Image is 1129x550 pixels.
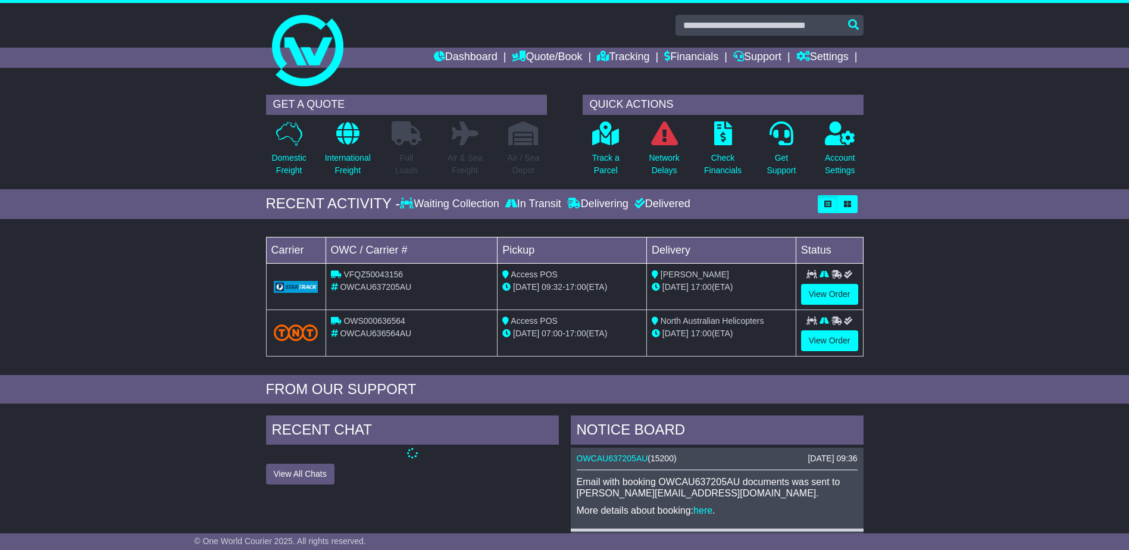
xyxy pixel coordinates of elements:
[661,316,764,326] span: North Australian Helicopters
[266,381,864,398] div: FROM OUR SUPPORT
[662,282,689,292] span: [DATE]
[266,195,401,212] div: RECENT ACTIVITY -
[511,270,558,279] span: Access POS
[274,324,318,340] img: TNT_Domestic.png
[400,198,502,211] div: Waiting Collection
[652,327,791,340] div: (ETA)
[513,282,539,292] span: [DATE]
[592,121,620,183] a: Track aParcel
[652,281,791,293] div: (ETA)
[271,121,307,183] a: DomesticFreight
[691,282,712,292] span: 17:00
[434,48,498,68] a: Dashboard
[577,454,858,464] div: ( )
[577,476,858,499] p: Email with booking OWCAU637205AU documents was sent to [PERSON_NAME][EMAIL_ADDRESS][DOMAIN_NAME].
[448,152,483,177] p: Air & Sea Freight
[631,198,690,211] div: Delivered
[498,237,647,263] td: Pickup
[592,152,620,177] p: Track a Parcel
[801,330,858,351] a: View Order
[801,284,858,305] a: View Order
[343,270,403,279] span: VFQZ50043156
[646,237,796,263] td: Delivery
[733,48,781,68] a: Support
[649,152,679,177] p: Network Delays
[325,152,371,177] p: International Freight
[691,329,712,338] span: 17:00
[824,121,856,183] a: AccountSettings
[825,152,855,177] p: Account Settings
[512,48,582,68] a: Quote/Book
[796,237,863,263] td: Status
[766,121,796,183] a: GetSupport
[597,48,649,68] a: Tracking
[693,505,712,515] a: here
[704,152,742,177] p: Check Financials
[502,281,642,293] div: - (ETA)
[392,152,421,177] p: Full Loads
[565,329,586,338] span: 17:00
[340,329,411,338] span: OWCAU636564AU
[274,281,318,293] img: GetCarrierServiceLogo
[340,282,411,292] span: OWCAU637205AU
[767,152,796,177] p: Get Support
[664,48,718,68] a: Financials
[513,329,539,338] span: [DATE]
[808,454,857,464] div: [DATE] 09:36
[266,237,326,263] td: Carrier
[565,282,586,292] span: 17:00
[508,152,540,177] p: Air / Sea Depot
[542,282,562,292] span: 09:32
[511,316,558,326] span: Access POS
[661,270,729,279] span: [PERSON_NAME]
[326,237,498,263] td: OWC / Carrier #
[796,48,849,68] a: Settings
[502,327,642,340] div: - (ETA)
[343,316,405,326] span: OWS000636564
[271,152,306,177] p: Domestic Freight
[577,505,858,516] p: More details about booking: .
[650,454,674,463] span: 15200
[577,454,648,463] a: OWCAU637205AU
[502,198,564,211] div: In Transit
[571,415,864,448] div: NOTICE BOARD
[266,95,547,115] div: GET A QUOTE
[662,329,689,338] span: [DATE]
[324,121,371,183] a: InternationalFreight
[266,464,334,485] button: View All Chats
[542,329,562,338] span: 07:00
[194,536,366,546] span: © One World Courier 2025. All rights reserved.
[266,415,559,448] div: RECENT CHAT
[583,95,864,115] div: QUICK ACTIONS
[648,121,680,183] a: NetworkDelays
[564,198,631,211] div: Delivering
[703,121,742,183] a: CheckFinancials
